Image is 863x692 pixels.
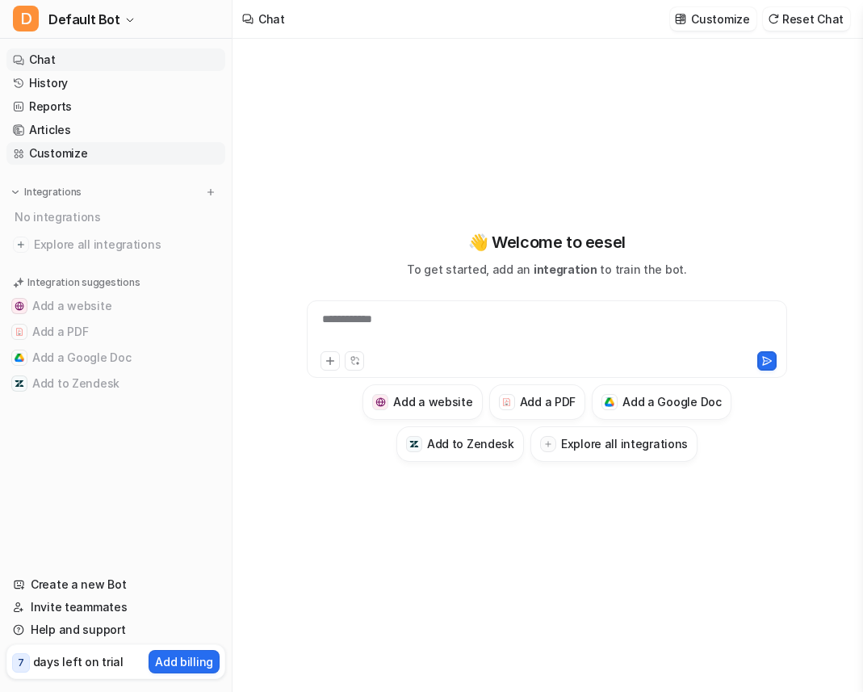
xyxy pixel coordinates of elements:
img: menu_add.svg [205,187,216,198]
h3: Add a Google Doc [622,393,722,410]
img: Add a PDF [501,397,512,407]
button: Customize [670,7,756,31]
img: expand menu [10,187,21,198]
span: Default Bot [48,8,120,31]
button: Integrations [6,184,86,200]
h3: Add a PDF [520,393,576,410]
button: Add a Google DocAdd a Google Doc [6,345,225,371]
h3: Add to Zendesk [427,435,514,452]
span: Explore all integrations [34,232,219,258]
img: Add to Zendesk [409,439,420,450]
span: integration [534,262,597,276]
a: Articles [6,119,225,141]
a: Reports [6,95,225,118]
button: Add a Google DocAdd a Google Doc [592,384,731,420]
a: Customize [6,142,225,165]
button: Add a PDFAdd a PDF [489,384,585,420]
button: Add to ZendeskAdd to Zendesk [6,371,225,396]
button: Add billing [149,650,220,673]
a: Invite teammates [6,596,225,619]
button: Reset Chat [763,7,850,31]
img: Add a PDF [15,327,24,337]
p: Add billing [155,653,213,670]
p: 7 [18,656,24,670]
p: Integration suggestions [27,275,140,290]
p: To get started, add an to train the bot. [407,261,686,278]
button: Add to ZendeskAdd to Zendesk [396,426,524,462]
p: days left on trial [33,653,124,670]
img: explore all integrations [13,237,29,253]
h3: Add a website [393,393,472,410]
img: Add a website [15,301,24,311]
p: 👋 Welcome to eesel [468,230,626,254]
img: Add to Zendesk [15,379,24,388]
a: Explore all integrations [6,233,225,256]
button: Explore all integrations [530,426,698,462]
h3: Explore all integrations [561,435,688,452]
span: D [13,6,39,31]
button: Add a websiteAdd a website [362,384,482,420]
img: customize [675,13,686,25]
p: Customize [691,10,749,27]
p: Integrations [24,186,82,199]
div: Chat [258,10,285,27]
a: Help and support [6,619,225,641]
img: reset [768,13,779,25]
a: Chat [6,48,225,71]
button: Add a websiteAdd a website [6,293,225,319]
div: No integrations [10,203,225,230]
img: Add a Google Doc [15,353,24,363]
button: Add a PDFAdd a PDF [6,319,225,345]
a: Create a new Bot [6,573,225,596]
img: Add a Google Doc [605,397,615,407]
a: History [6,72,225,94]
img: Add a website [375,397,386,408]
